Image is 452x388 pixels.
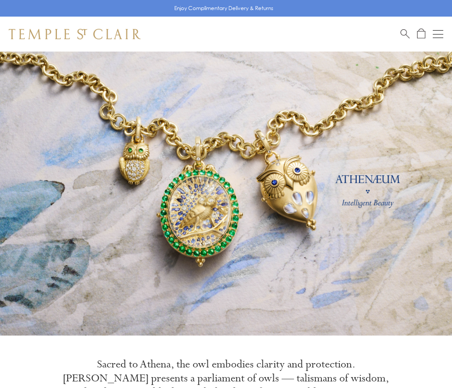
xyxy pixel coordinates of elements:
a: Open Shopping Bag [417,28,425,39]
a: Search [400,28,410,39]
button: Open navigation [433,29,443,39]
p: Enjoy Complimentary Delivery & Returns [174,4,273,13]
img: Temple St. Clair [9,29,141,39]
